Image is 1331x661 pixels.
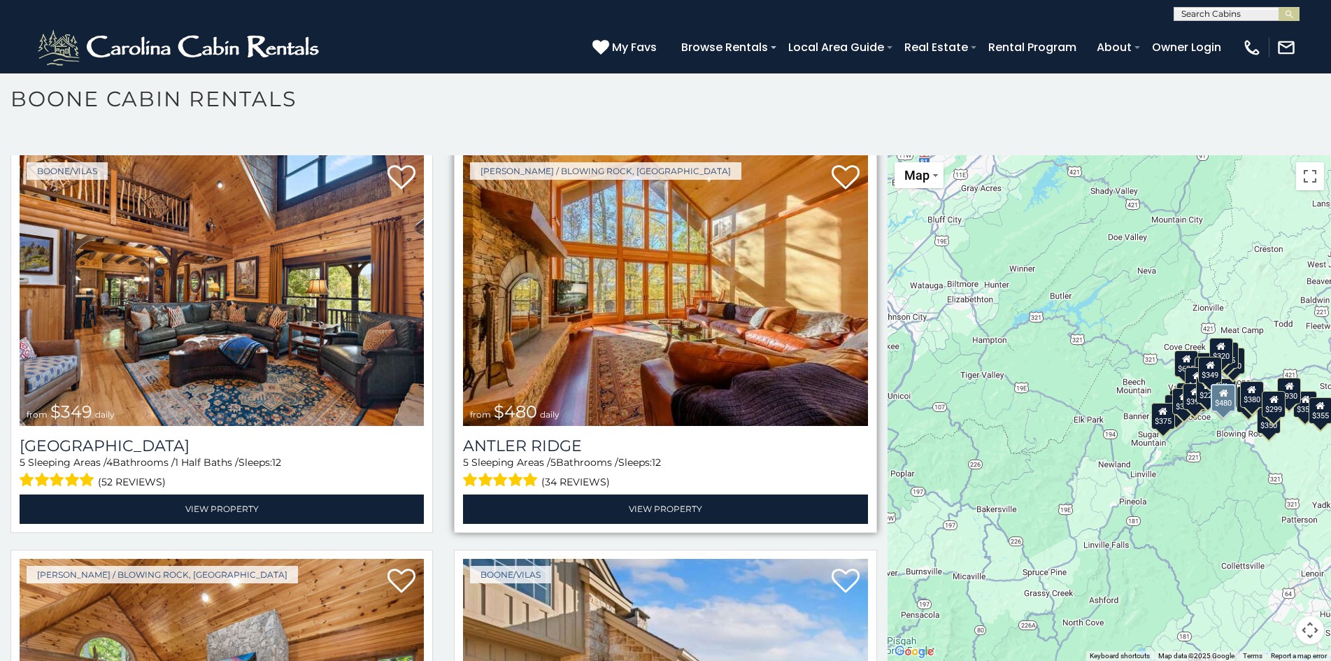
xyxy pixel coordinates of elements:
[106,456,113,469] span: 4
[463,155,867,426] a: Antler Ridge from $480 daily
[494,401,537,422] span: $480
[781,35,891,59] a: Local Area Guide
[272,456,281,469] span: 12
[652,456,661,469] span: 12
[1243,652,1262,660] a: Terms (opens in new tab)
[1271,652,1327,660] a: Report a map error
[832,164,860,193] a: Add to favorites
[1277,377,1301,404] div: $930
[541,473,610,491] span: (34 reviews)
[832,567,860,597] a: Add to favorites
[1090,651,1150,661] button: Keyboard shortcuts
[1215,342,1239,369] div: $255
[1262,391,1286,418] div: $299
[20,495,424,523] a: View Property
[891,643,937,661] img: Google
[463,495,867,523] a: View Property
[470,566,551,583] a: Boone/Vilas
[1221,348,1245,374] div: $250
[20,455,424,491] div: Sleeping Areas / Bathrooms / Sleeps:
[904,168,930,183] span: Map
[1242,38,1262,57] img: phone-regular-white.png
[463,455,867,491] div: Sleeping Areas / Bathrooms / Sleeps:
[35,27,325,69] img: White-1-2.png
[1296,616,1324,644] button: Map camera controls
[1211,384,1236,412] div: $480
[98,473,166,491] span: (52 reviews)
[1195,353,1218,379] div: $565
[20,155,424,426] img: Diamond Creek Lodge
[1276,38,1296,57] img: mail-regular-white.png
[1090,35,1139,59] a: About
[897,35,975,59] a: Real Estate
[550,456,556,469] span: 5
[95,409,115,420] span: daily
[1158,652,1234,660] span: Map data ©2025 Google
[1239,381,1263,407] div: $380
[1151,403,1175,429] div: $375
[1257,406,1281,433] div: $350
[1293,390,1317,417] div: $355
[27,566,298,583] a: [PERSON_NAME] / Blowing Rock, [GEOGRAPHIC_DATA]
[470,162,741,180] a: [PERSON_NAME] / Blowing Rock, [GEOGRAPHIC_DATA]
[1296,162,1324,190] button: Toggle fullscreen view
[1165,395,1188,421] div: $330
[175,456,239,469] span: 1 Half Baths /
[592,38,660,57] a: My Favs
[387,567,415,597] a: Add to favorites
[50,401,92,422] span: $349
[1211,385,1234,412] div: $315
[1172,388,1196,414] div: $325
[674,35,775,59] a: Browse Rentals
[1183,383,1207,409] div: $395
[891,643,937,661] a: Open this area in Google Maps (opens a new window)
[27,162,108,180] a: Boone/Vilas
[1209,337,1232,364] div: $320
[20,155,424,426] a: Diamond Creek Lodge from $349 daily
[540,409,560,420] span: daily
[1212,378,1236,404] div: $395
[1174,350,1198,377] div: $635
[1145,35,1228,59] a: Owner Login
[20,436,424,455] a: [GEOGRAPHIC_DATA]
[612,38,657,56] span: My Favs
[387,164,415,193] a: Add to favorites
[20,456,25,469] span: 5
[20,436,424,455] h3: Diamond Creek Lodge
[1237,385,1260,412] div: $695
[470,409,491,420] span: from
[27,409,48,420] span: from
[1196,377,1220,404] div: $225
[1185,367,1209,394] div: $410
[463,436,867,455] a: Antler Ridge
[895,162,944,188] button: Change map style
[1198,357,1222,383] div: $349
[981,35,1083,59] a: Rental Program
[463,155,867,426] img: Antler Ridge
[463,456,469,469] span: 5
[1195,356,1218,383] div: $460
